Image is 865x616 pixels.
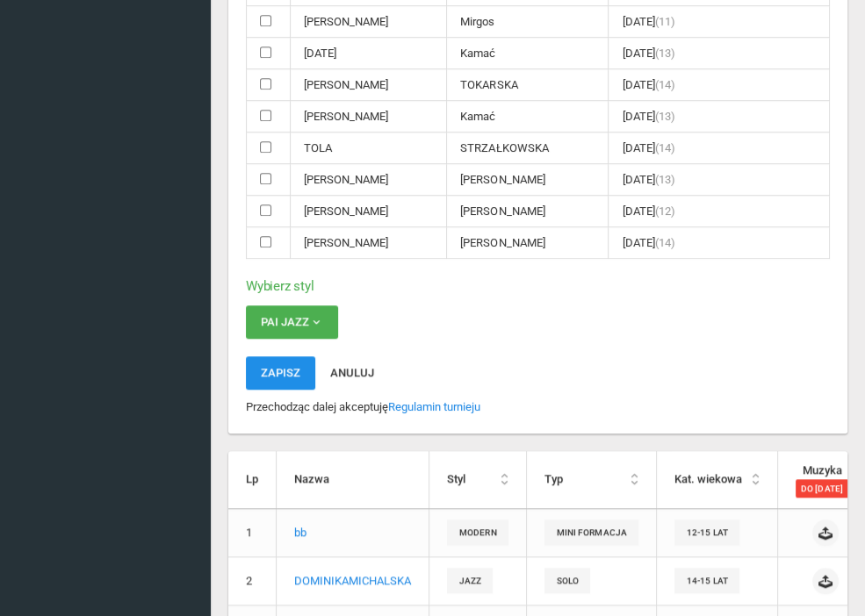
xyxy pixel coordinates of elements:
[291,133,447,164] td: TOLA
[294,572,411,590] p: DOMINIKA MICHALSKA
[609,101,830,133] td: [DATE]
[228,508,277,556] td: 1
[654,173,674,186] span: (13)
[654,78,674,91] span: (14)
[526,451,656,508] th: Typ
[609,164,830,196] td: [DATE]
[609,6,830,38] td: [DATE]
[315,356,389,390] button: Anuluj
[674,568,739,593] span: 14-15 lat
[246,276,830,297] h6: Wybierz styl
[654,236,674,249] span: (14)
[291,101,447,133] td: [PERSON_NAME]
[447,227,609,259] td: [PERSON_NAME]
[544,519,638,545] span: mini formacja
[228,451,277,508] th: Lp
[674,519,739,545] span: 12-15 lat
[447,196,609,227] td: [PERSON_NAME]
[246,356,315,390] button: Zapisz
[291,164,447,196] td: [PERSON_NAME]
[447,164,609,196] td: [PERSON_NAME]
[654,15,674,28] span: (11)
[609,196,830,227] td: [DATE]
[609,69,830,101] td: [DATE]
[388,400,480,413] a: Regulamin turnieju
[291,227,447,259] td: [PERSON_NAME]
[291,6,447,38] td: [PERSON_NAME]
[277,451,429,508] th: Nazwa
[654,141,674,154] span: (14)
[447,133,609,164] td: STRZAŁKOWSKA
[294,524,411,541] div: bb
[609,227,830,259] td: [DATE]
[447,519,508,545] span: Modern
[654,110,674,123] span: (13)
[291,69,447,101] td: [PERSON_NAME]
[447,101,609,133] td: Kamać
[796,479,848,497] span: do [DATE]
[447,38,609,69] td: Kamać
[228,556,277,605] td: 2
[291,38,447,69] td: [DATE]
[447,6,609,38] td: Mirgos
[429,451,527,508] th: Styl
[291,196,447,227] td: [PERSON_NAME]
[609,133,830,164] td: [DATE]
[447,69,609,101] td: TOKARSKA
[656,451,777,508] th: Kat. wiekowa
[246,398,830,416] p: Przechodząc dalej akceptuję
[609,38,830,69] td: [DATE]
[447,568,493,593] span: Jazz
[654,47,674,60] span: (13)
[654,204,674,218] span: (12)
[544,568,590,593] span: solo
[246,305,338,339] button: PAI Jazz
